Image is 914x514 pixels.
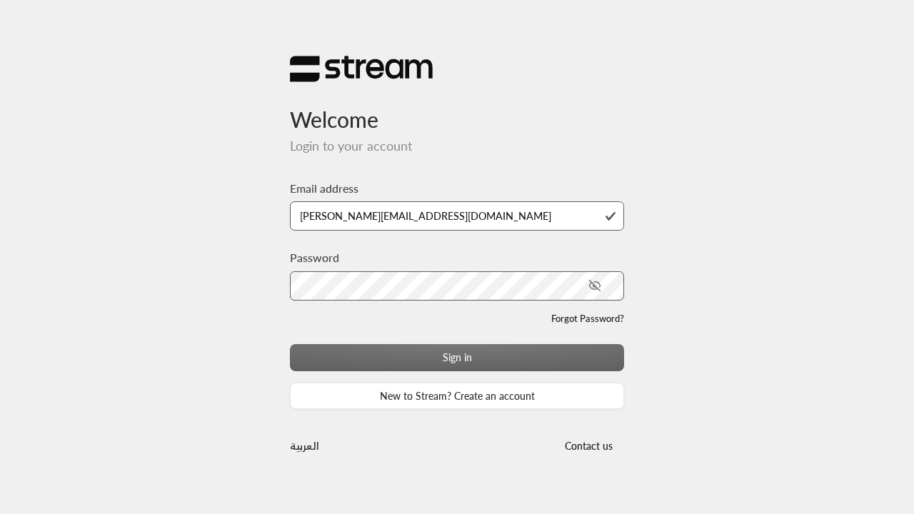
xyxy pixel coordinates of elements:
label: Password [290,249,339,266]
a: العربية [290,433,319,459]
a: New to Stream? Create an account [290,383,624,409]
img: Stream Logo [290,55,433,83]
button: toggle password visibility [583,273,607,298]
label: Email address [290,180,358,197]
h3: Welcome [290,83,624,132]
a: Forgot Password? [551,312,624,326]
input: Type your email here [290,201,624,231]
a: Contact us [553,440,624,452]
h5: Login to your account [290,138,624,154]
button: Contact us [553,433,624,459]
